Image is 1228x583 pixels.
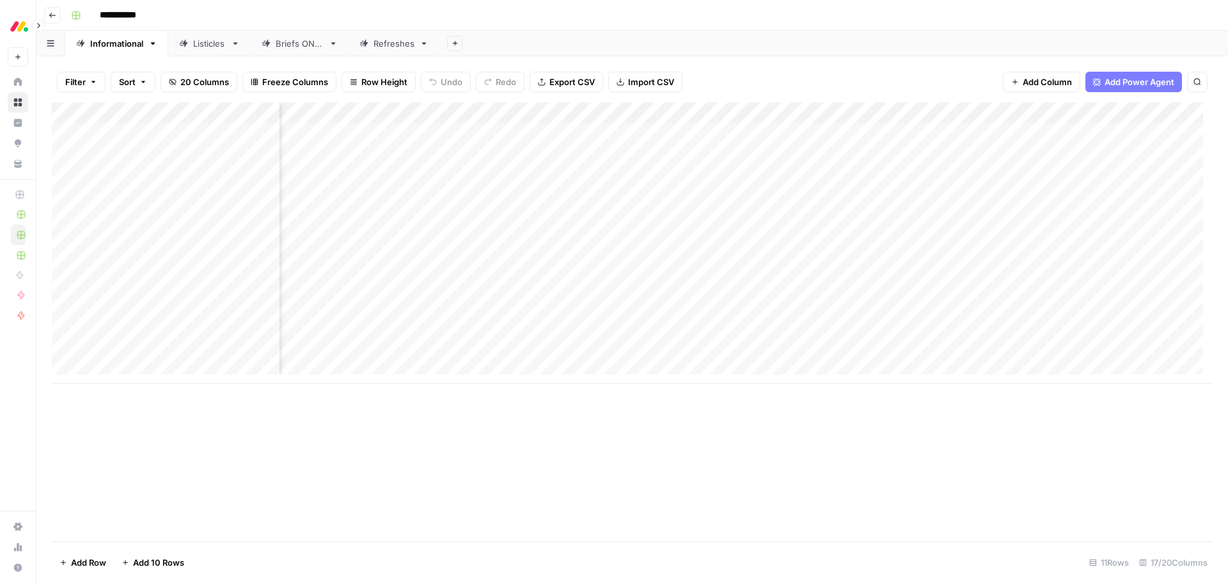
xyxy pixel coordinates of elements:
span: Add Row [71,556,106,569]
span: Undo [441,76,462,88]
a: Insights [8,113,28,133]
span: Import CSV [628,76,674,88]
button: Sort [111,72,155,92]
button: Help + Support [8,557,28,578]
div: 11 Rows [1084,552,1134,573]
button: Undo [421,72,471,92]
span: Sort [119,76,136,88]
a: Briefs ONLY [251,31,349,56]
span: Export CSV [549,76,595,88]
img: Monday.com Logo [8,15,31,38]
button: Redo [476,72,524,92]
button: Workspace: Monday.com [8,10,28,42]
span: Add Power Agent [1105,76,1174,88]
a: Settings [8,516,28,537]
a: Home [8,72,28,92]
button: Add Row [52,552,114,573]
div: Refreshes [374,37,414,50]
button: Add Column [1003,72,1080,92]
span: Freeze Columns [262,76,328,88]
button: Freeze Columns [242,72,336,92]
span: Row Height [361,76,407,88]
span: Add 10 Rows [133,556,184,569]
div: 17/20 Columns [1134,552,1213,573]
span: 20 Columns [180,76,229,88]
span: Add Column [1023,76,1072,88]
button: Filter [57,72,106,92]
button: Add 10 Rows [114,552,192,573]
a: Listicles [168,31,251,56]
button: 20 Columns [161,72,237,92]
a: Browse [8,92,28,113]
span: Filter [65,76,86,88]
a: Opportunities [8,133,28,154]
button: Row Height [342,72,416,92]
a: Your Data [8,154,28,174]
button: Export CSV [530,72,603,92]
button: Import CSV [608,72,682,92]
a: Refreshes [349,31,439,56]
div: Listicles [193,37,226,50]
a: Informational [65,31,168,56]
button: Add Power Agent [1085,72,1182,92]
div: Informational [90,37,143,50]
a: Usage [8,537,28,557]
span: Redo [496,76,516,88]
div: Briefs ONLY [276,37,324,50]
